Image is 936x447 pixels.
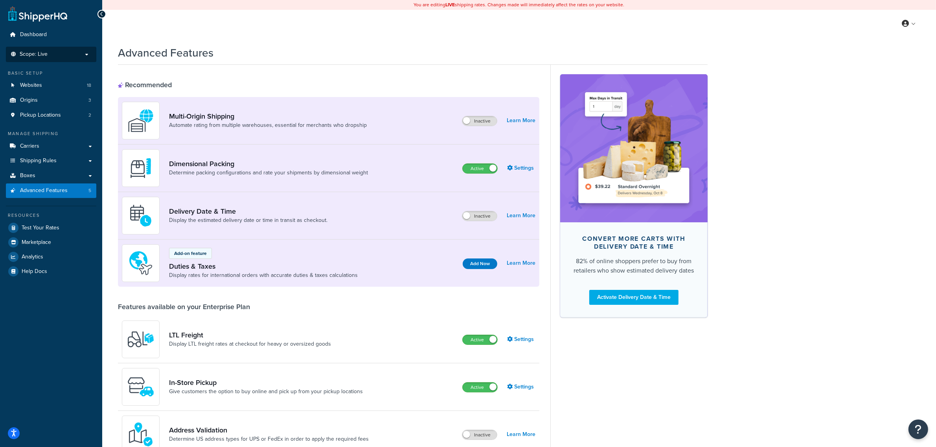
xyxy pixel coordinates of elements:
a: In-Store Pickup [169,378,363,387]
span: Analytics [22,254,43,260]
a: Duties & Taxes [169,262,358,271]
label: Active [463,383,497,392]
label: Inactive [462,116,497,126]
a: Learn More [507,258,535,269]
a: Dashboard [6,27,96,42]
img: y79ZsPf0fXUFUhFXDzUgf+ktZg5F2+ohG75+v3d2s1D9TjoU8PiyCIluIjV41seZevKCRuEjTPPOKHJsQcmKCXGdfprl3L4q7... [127,326,154,353]
a: Help Docs [6,264,96,278]
p: Add-on feature [174,250,207,257]
span: Marketplace [22,239,51,246]
a: Display the estimated delivery date or time in transit as checkout. [169,216,327,224]
a: Display rates for international orders with accurate duties & taxes calculations [169,271,358,279]
img: icon-duo-feat-landed-cost-7136b061.png [127,249,154,277]
span: 5 [88,187,91,194]
span: Help Docs [22,268,47,275]
a: Learn More [507,210,535,221]
a: Origins3 [6,93,96,108]
span: Dashboard [20,31,47,38]
a: Advanced Features5 [6,183,96,198]
li: Websites [6,78,96,93]
li: Origins [6,93,96,108]
img: gfkeb5ejjkALwAAAABJRU5ErkJggg== [127,202,154,229]
div: Recommended [118,81,172,89]
a: Shipping Rules [6,154,96,168]
div: Convert more carts with delivery date & time [573,235,695,251]
span: Boxes [20,172,35,179]
a: Display LTL freight rates at checkout for heavy or oversized goods [169,340,331,348]
a: Settings [507,381,535,392]
a: Marketplace [6,235,96,249]
a: Give customers the option to buy online and pick up from your pickup locations [169,388,363,396]
div: Basic Setup [6,70,96,77]
div: Features available on your Enterprise Plan [118,302,250,311]
li: Pickup Locations [6,108,96,123]
a: Dimensional Packing [169,159,368,168]
a: Learn More [507,429,535,440]
a: Delivery Date & Time [169,207,327,216]
a: Automate rating from multiple warehouses, essential for merchants who dropship [169,121,367,129]
label: Active [463,164,497,173]
a: Carriers [6,139,96,154]
div: Manage Shipping [6,130,96,137]
a: Settings [507,334,535,345]
span: 3 [88,97,91,104]
span: Origins [20,97,38,104]
a: Multi-Origin Shipping [169,112,367,121]
li: Advanced Features [6,183,96,198]
img: feature-image-ddt-36eae7f7280da8017bfb280eaccd9c446f90b1fe08728e4019434db127062ab4.png [572,86,696,210]
label: Active [463,335,497,344]
a: Boxes [6,169,96,183]
label: Inactive [462,211,497,221]
a: Determine packing configurations and rate your shipments by dimensional weight [169,169,368,177]
a: Pickup Locations2 [6,108,96,123]
div: Resources [6,212,96,219]
span: Carriers [20,143,39,150]
span: Pickup Locations [20,112,61,119]
a: Activate Delivery Date & Time [589,290,679,305]
a: LTL Freight [169,331,331,339]
label: Inactive [462,430,497,440]
img: WatD5o0RtDAAAAAElFTkSuQmCC [127,107,154,134]
span: Test Your Rates [22,225,59,231]
span: Shipping Rules [20,158,57,164]
a: Settings [507,163,535,174]
a: Analytics [6,250,96,264]
span: 18 [87,82,91,89]
a: Learn More [507,115,535,126]
span: Scope: Live [20,51,48,58]
span: Websites [20,82,42,89]
a: Address Validation [169,426,369,434]
button: Add Now [463,258,497,269]
a: Determine US address types for UPS or FedEx in order to apply the required fees [169,435,369,443]
a: Test Your Rates [6,221,96,235]
button: Open Resource Center [908,420,928,439]
span: Advanced Features [20,187,68,194]
span: 2 [88,112,91,119]
h1: Advanced Features [118,45,213,60]
img: DTVBYsAAAAAASUVORK5CYII= [127,154,154,182]
b: LIVE [446,1,455,8]
img: wfgcfpwTIucLEAAAAASUVORK5CYII= [127,373,154,401]
div: 82% of online shoppers prefer to buy from retailers who show estimated delivery dates [573,256,695,275]
a: Websites18 [6,78,96,93]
